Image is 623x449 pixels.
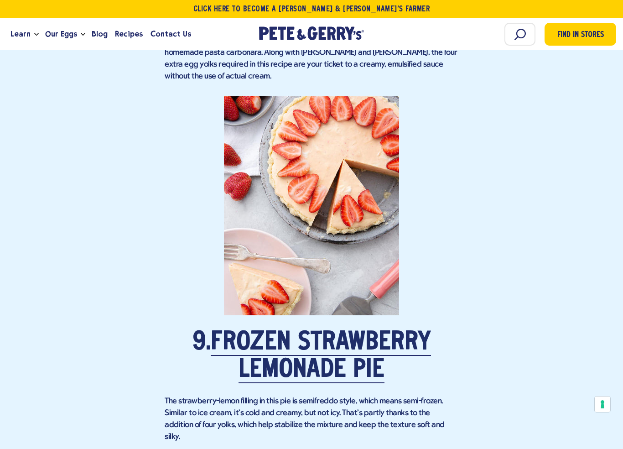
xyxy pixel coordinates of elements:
[10,28,31,40] span: Learn
[504,23,535,46] input: Search
[151,28,191,40] span: Contact Us
[81,33,85,36] button: Open the dropdown menu for Our Eggs
[88,22,111,47] a: Blog
[211,330,431,383] a: Frozen Strawberry Lemonade Pie
[165,329,458,384] h2: 9.
[595,397,610,412] button: Your consent preferences for tracking technologies
[545,23,616,46] a: Find in Stores
[111,22,146,47] a: Recipes
[147,22,195,47] a: Contact Us
[42,22,81,47] a: Our Eggs
[557,29,604,42] span: Find in Stores
[115,28,143,40] span: Recipes
[45,28,77,40] span: Our Eggs
[34,33,39,36] button: Open the dropdown menu for Learn
[165,35,458,83] p: Got yolks? It's time to put on your chef hat and take a whack at this beloved Italian dish: homem...
[7,22,34,47] a: Learn
[165,396,458,443] p: The strawberry-lemon filling in this pie is semifreddo style, which means semi-frozen. Similar to...
[92,28,108,40] span: Blog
